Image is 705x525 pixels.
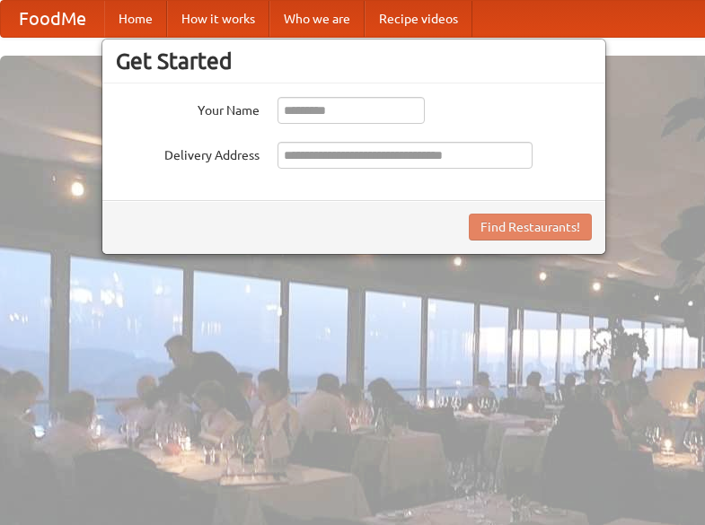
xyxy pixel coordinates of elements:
[365,1,472,37] a: Recipe videos
[269,1,365,37] a: Who we are
[167,1,269,37] a: How it works
[104,1,167,37] a: Home
[469,214,592,241] button: Find Restaurants!
[116,48,592,74] h3: Get Started
[116,142,260,164] label: Delivery Address
[116,97,260,119] label: Your Name
[1,1,104,37] a: FoodMe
